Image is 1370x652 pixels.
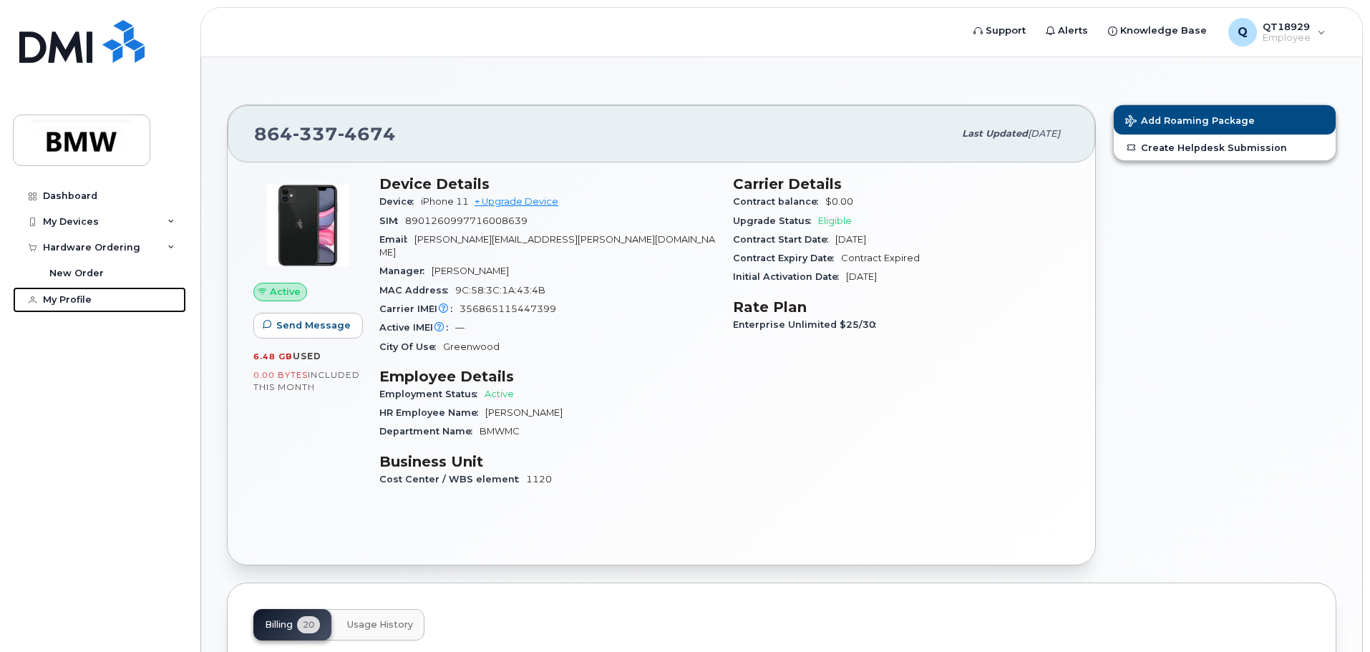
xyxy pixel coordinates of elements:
span: 356865115447399 [460,303,556,314]
span: 4674 [338,123,396,145]
span: Enterprise Unlimited $25/30 [733,319,883,330]
h3: Device Details [379,175,716,193]
span: Active [270,285,301,298]
span: [DATE] [835,234,866,245]
span: Cost Center / WBS element [379,474,526,485]
span: Manager [379,266,432,276]
span: Device [379,196,421,207]
span: [PERSON_NAME][EMAIL_ADDRESS][PERSON_NAME][DOMAIN_NAME] [379,234,715,258]
span: Contract balance [733,196,825,207]
span: $0.00 [825,196,853,207]
span: HR Employee Name [379,407,485,418]
span: Usage History [347,619,413,631]
span: Last updated [962,128,1028,139]
span: Carrier IMEI [379,303,460,314]
span: 9C:58:3C:1A:43:4B [455,285,545,296]
span: [PERSON_NAME] [485,407,563,418]
span: MAC Address [379,285,455,296]
span: Contract Expiry Date [733,253,841,263]
span: Active [485,389,514,399]
span: Upgrade Status [733,215,818,226]
span: [DATE] [1028,128,1060,139]
span: Contract Start Date [733,234,835,245]
h3: Business Unit [379,453,716,470]
span: 864 [254,123,396,145]
iframe: Messenger Launcher [1308,590,1359,641]
img: iPhone_11.jpg [265,183,351,268]
span: 8901260997716008639 [405,215,528,226]
span: [DATE] [846,271,877,282]
span: 6.48 GB [253,351,293,361]
span: 0.00 Bytes [253,370,308,380]
span: City Of Use [379,341,443,352]
span: SIM [379,215,405,226]
span: Greenwood [443,341,500,352]
span: used [293,351,321,361]
h3: Employee Details [379,368,716,385]
span: Contract Expired [841,253,920,263]
span: Send Message [276,318,351,332]
span: Add Roaming Package [1125,115,1255,129]
span: Employment Status [379,389,485,399]
button: Send Message [253,313,363,339]
span: iPhone 11 [421,196,469,207]
span: Eligible [818,215,852,226]
h3: Carrier Details [733,175,1069,193]
span: [PERSON_NAME] [432,266,509,276]
span: — [455,322,465,333]
span: 1120 [526,474,552,485]
h3: Rate Plan [733,298,1069,316]
span: Active IMEI [379,322,455,333]
span: Email [379,234,414,245]
span: BMWMC [480,426,520,437]
span: Department Name [379,426,480,437]
span: Initial Activation Date [733,271,846,282]
span: 337 [293,123,338,145]
a: + Upgrade Device [475,196,558,207]
a: Create Helpdesk Submission [1114,135,1336,160]
button: Add Roaming Package [1114,105,1336,135]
